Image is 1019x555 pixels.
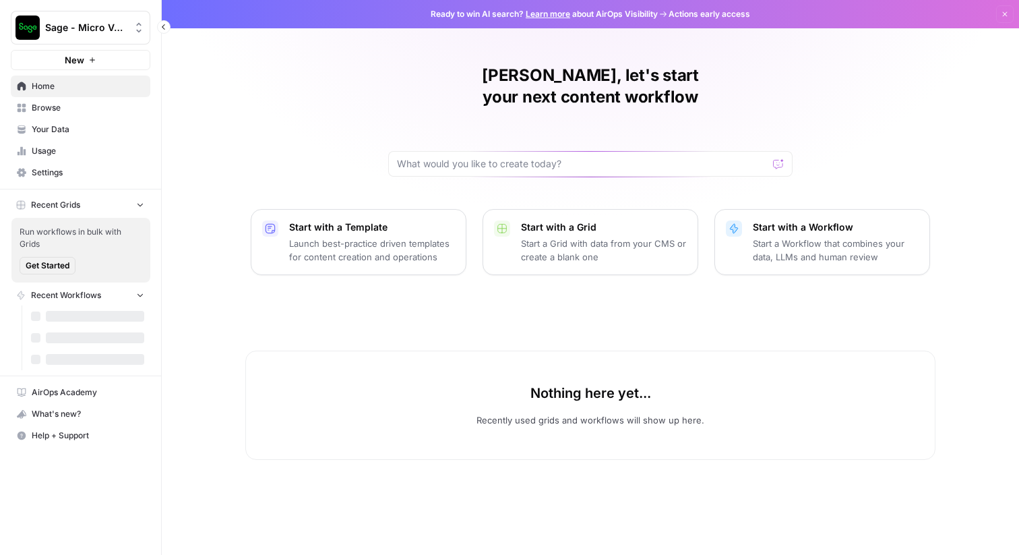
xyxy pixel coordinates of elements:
[397,157,768,171] input: What would you like to create today?
[32,123,144,136] span: Your Data
[289,221,455,234] p: Start with a Template
[11,285,150,305] button: Recent Workflows
[753,221,919,234] p: Start with a Workflow
[669,8,750,20] span: Actions early access
[11,425,150,446] button: Help + Support
[11,140,150,162] a: Usage
[526,9,570,19] a: Learn more
[32,386,144,399] span: AirOps Academy
[11,195,150,215] button: Recent Grids
[32,145,144,157] span: Usage
[11,404,150,424] div: What's new?
[483,209,698,275] button: Start with a GridStart a Grid with data from your CMS or create a blank one
[521,237,687,264] p: Start a Grid with data from your CMS or create a blank one
[26,260,69,272] span: Get Started
[20,257,75,274] button: Get Started
[11,11,150,45] button: Workspace: Sage - Micro Verticals
[11,119,150,140] a: Your Data
[431,8,658,20] span: Ready to win AI search? about AirOps Visibility
[32,102,144,114] span: Browse
[476,413,704,427] p: Recently used grids and workflows will show up here.
[11,76,150,97] a: Home
[65,53,84,67] span: New
[45,21,127,34] span: Sage - Micro Verticals
[32,167,144,179] span: Settings
[11,382,150,403] a: AirOps Academy
[11,97,150,119] a: Browse
[289,237,455,264] p: Launch best-practice driven templates for content creation and operations
[714,209,930,275] button: Start with a WorkflowStart a Workflow that combines your data, LLMs and human review
[16,16,40,40] img: Sage - Micro Verticals Logo
[31,199,80,211] span: Recent Grids
[11,50,150,70] button: New
[20,226,142,250] span: Run workflows in bulk with Grids
[32,430,144,442] span: Help + Support
[31,289,101,301] span: Recent Workflows
[11,403,150,425] button: What's new?
[32,80,144,92] span: Home
[388,65,793,108] h1: [PERSON_NAME], let's start your next content workflow
[530,384,651,403] p: Nothing here yet...
[753,237,919,264] p: Start a Workflow that combines your data, LLMs and human review
[521,221,687,234] p: Start with a Grid
[251,209,466,275] button: Start with a TemplateLaunch best-practice driven templates for content creation and operations
[11,162,150,183] a: Settings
